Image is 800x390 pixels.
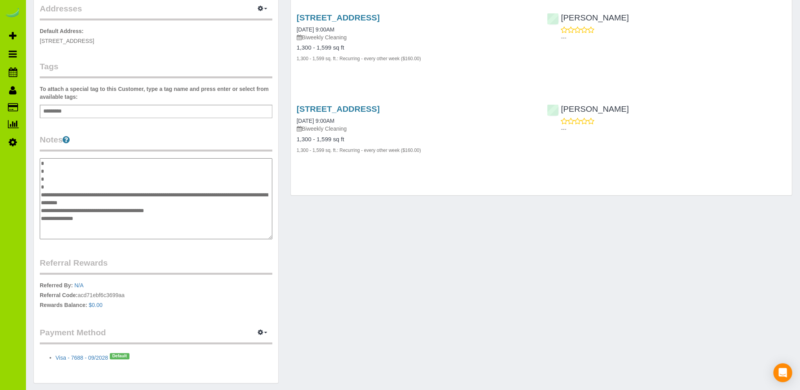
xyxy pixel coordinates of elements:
[297,118,334,124] a: [DATE] 9:00AM
[40,61,272,78] legend: Tags
[40,27,84,35] label: Default Address:
[297,13,380,22] a: [STREET_ADDRESS]
[40,38,94,44] span: [STREET_ADDRESS]
[297,125,536,133] p: Biweekly Cleaning
[55,354,108,360] a: Visa - 7688 - 09/2028
[110,353,129,359] span: Default
[297,56,421,61] small: 1,300 - 1,599 sq. ft.: Recurring - every other week ($160.00)
[40,281,272,311] p: acd71ebf6c3699aa
[74,282,83,288] a: N/A
[297,44,536,51] h4: 1,300 - 1,599 sq ft
[40,301,87,309] label: Rewards Balance:
[40,85,272,101] label: To attach a special tag to this Customer, type a tag name and press enter or select from availabl...
[40,291,78,299] label: Referral Code:
[89,302,103,308] a: $0.00
[547,104,629,113] a: [PERSON_NAME]
[297,104,380,113] a: [STREET_ADDRESS]
[297,136,536,143] h4: 1,300 - 1,599 sq ft
[297,148,421,153] small: 1,300 - 1,599 sq. ft.: Recurring - every other week ($160.00)
[5,8,20,19] img: Automaid Logo
[561,125,786,133] p: ---
[40,327,272,344] legend: Payment Method
[40,281,73,289] label: Referred By:
[297,33,536,41] p: Biweekly Cleaning
[547,13,629,22] a: [PERSON_NAME]
[40,134,272,152] legend: Notes
[561,34,786,42] p: ---
[773,363,792,382] div: Open Intercom Messenger
[297,26,334,33] a: [DATE] 9:00AM
[40,257,272,275] legend: Referral Rewards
